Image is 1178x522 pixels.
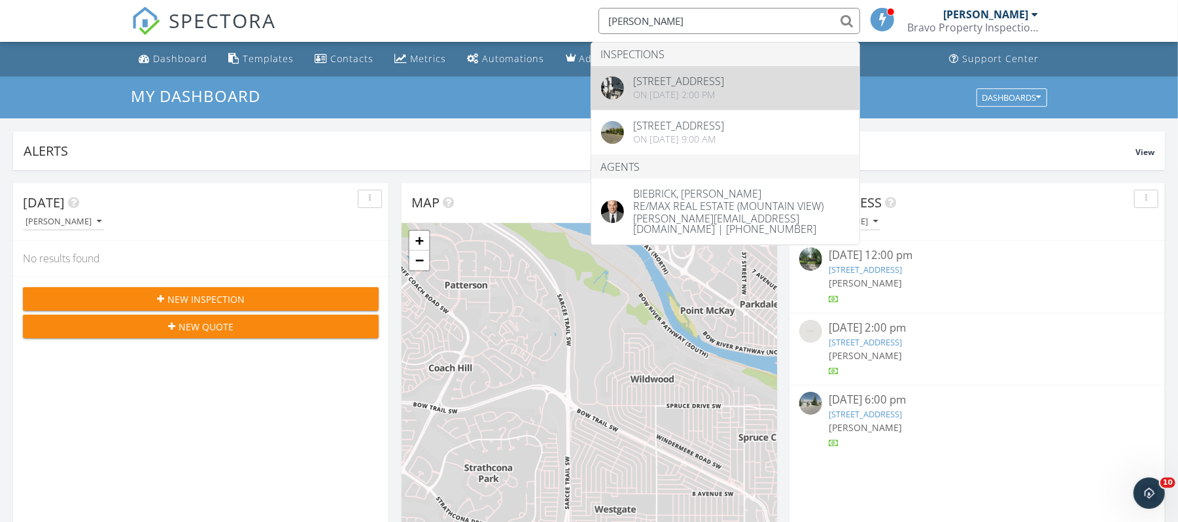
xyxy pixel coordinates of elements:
[944,47,1045,71] a: Support Center
[131,7,160,35] img: The Best Home Inspection Software - Spectora
[23,194,65,211] span: [DATE]
[829,336,902,348] a: [STREET_ADDRESS]
[169,7,277,34] span: SPECTORA
[601,121,624,144] img: streetview
[634,120,725,131] div: [STREET_ADDRESS]
[1135,147,1154,158] span: View
[411,194,440,211] span: Map
[829,392,1125,408] div: [DATE] 6:00 pm
[179,320,234,334] span: New Quote
[134,47,213,71] a: Dashboard
[483,52,545,65] div: Automations
[799,320,1155,378] a: [DATE] 2:00 pm [STREET_ADDRESS] [PERSON_NAME]
[23,213,104,231] button: [PERSON_NAME]
[26,217,101,226] div: [PERSON_NAME]
[23,287,379,311] button: New Inspection
[634,76,725,86] div: [STREET_ADDRESS]
[13,241,389,276] div: No results found
[591,66,859,110] a: [STREET_ADDRESS] On [DATE] 2:00 pm
[1134,478,1165,509] iframe: Intercom live chat
[829,320,1125,336] div: [DATE] 2:00 pm
[829,277,902,289] span: [PERSON_NAME]
[634,188,850,199] div: Biebrick, [PERSON_NAME]
[462,47,550,71] a: Automations (Basic)
[829,349,902,362] span: [PERSON_NAME]
[23,315,379,338] button: New Quote
[634,90,725,100] div: On [DATE] 2:00 pm
[944,8,1029,21] div: [PERSON_NAME]
[1160,478,1175,488] span: 10
[561,47,633,71] a: Advanced
[829,408,902,420] a: [STREET_ADDRESS]
[243,52,294,65] div: Templates
[580,52,628,65] div: Advanced
[24,142,1135,160] div: Alerts
[634,211,850,234] div: [PERSON_NAME][EMAIL_ADDRESS][DOMAIN_NAME] | [PHONE_NUMBER]
[131,85,261,107] span: My Dashboard
[411,52,447,65] div: Metrics
[601,200,624,223] img: data
[829,264,902,275] a: [STREET_ADDRESS]
[598,8,860,34] input: Search everything...
[829,421,902,434] span: [PERSON_NAME]
[634,134,725,145] div: On [DATE] 9:00 am
[908,21,1039,34] div: Bravo Property Inspections
[154,52,208,65] div: Dashboard
[799,247,822,270] img: streetview
[963,52,1039,65] div: Support Center
[331,52,374,65] div: Contacts
[131,18,277,45] a: SPECTORA
[601,77,624,99] img: 9071944%2Fcover_photos%2FmXRsoWsxsaWWBqaQOGBj%2Foriginal.jpg
[799,247,1155,305] a: [DATE] 12:00 pm [STREET_ADDRESS] [PERSON_NAME]
[591,111,859,154] a: [STREET_ADDRESS] On [DATE] 9:00 am
[591,43,859,66] li: Inspections
[591,155,859,179] li: Agents
[799,320,822,343] img: streetview
[409,231,429,251] a: Zoom in
[390,47,452,71] a: Metrics
[167,292,245,306] span: New Inspection
[409,251,429,270] a: Zoom out
[799,392,822,415] img: streetview
[224,47,300,71] a: Templates
[982,93,1041,102] div: Dashboards
[829,247,1125,264] div: [DATE] 12:00 pm
[977,88,1047,107] button: Dashboards
[591,179,859,244] a: Biebrick, [PERSON_NAME] RE/MAX REAL ESTATE (MOUNTAIN VIEW) [PERSON_NAME][EMAIL_ADDRESS][DOMAIN_NA...
[634,199,850,211] div: RE/MAX REAL ESTATE (MOUNTAIN VIEW)
[799,392,1155,450] a: [DATE] 6:00 pm [STREET_ADDRESS] [PERSON_NAME]
[310,47,379,71] a: Contacts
